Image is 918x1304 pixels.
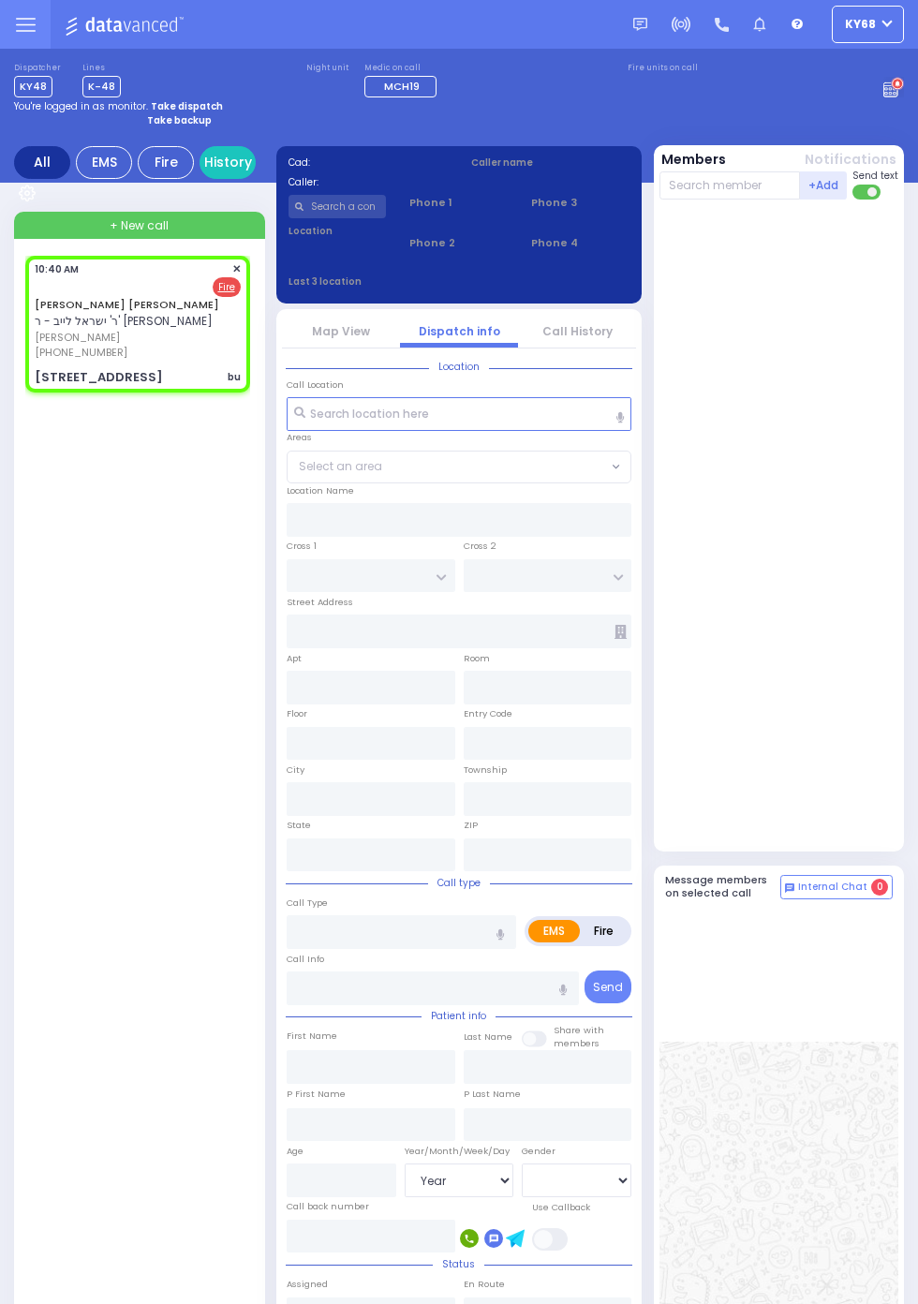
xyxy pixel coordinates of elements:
[384,79,420,94] span: MCH19
[614,625,627,639] span: Other building occupants
[287,596,353,609] label: Street Address
[35,297,219,312] a: [PERSON_NAME] [PERSON_NAME]
[289,156,448,170] label: Cad:
[200,146,256,179] a: History
[35,368,163,387] div: [STREET_ADDRESS]
[364,63,442,74] label: Medic on call
[554,1024,604,1036] small: Share with
[287,707,307,720] label: Floor
[531,195,629,211] span: Phone 3
[287,1030,337,1043] label: First Name
[522,1145,555,1158] label: Gender
[800,171,847,200] button: +Add
[661,150,726,170] button: Members
[218,280,235,294] u: Fire
[232,261,241,277] span: ✕
[14,63,61,74] label: Dispatcher
[14,99,148,113] span: You're logged in as monitor.
[871,879,888,896] span: 0
[798,881,867,894] span: Internal Chat
[14,146,70,179] div: All
[289,224,387,238] label: Location
[785,883,794,893] img: comment-alt.png
[832,6,904,43] button: ky68
[138,146,194,179] div: Fire
[306,63,348,74] label: Night unit
[585,971,631,1003] button: Send
[287,431,312,444] label: Areas
[852,183,882,201] label: Turn off text
[409,195,508,211] span: Phone 1
[852,169,898,183] span: Send text
[464,1088,521,1101] label: P Last Name
[554,1037,600,1049] span: members
[287,1200,369,1213] label: Call back number
[287,763,304,777] label: City
[147,113,212,127] strong: Take backup
[228,370,241,384] div: bu
[464,1278,505,1291] label: En Route
[464,763,507,777] label: Township
[409,235,508,251] span: Phone 2
[528,920,580,942] label: EMS
[464,707,512,720] label: Entry Code
[289,195,387,218] input: Search a contact
[151,99,223,113] strong: Take dispatch
[35,313,213,329] span: ר' ישראל לייב - ר' [PERSON_NAME]
[287,953,324,966] label: Call Info
[289,175,448,189] label: Caller:
[464,540,496,553] label: Cross 2
[464,1030,512,1044] label: Last Name
[428,876,490,890] span: Call type
[287,652,302,665] label: Apt
[419,323,500,339] a: Dispatch info
[405,1145,514,1158] div: Year/Month/Week/Day
[65,13,189,37] img: Logo
[110,217,169,234] span: + New call
[312,323,370,339] a: Map View
[464,652,490,665] label: Room
[287,819,311,832] label: State
[287,1088,346,1101] label: P First Name
[289,274,460,289] label: Last 3 location
[82,76,121,97] span: K-48
[422,1009,496,1023] span: Patient info
[287,1278,328,1291] label: Assigned
[287,1145,304,1158] label: Age
[287,397,631,431] input: Search location here
[531,235,629,251] span: Phone 4
[845,16,876,33] span: ky68
[433,1257,484,1271] span: Status
[464,819,478,832] label: ZIP
[805,150,896,170] button: Notifications
[287,484,354,497] label: Location Name
[14,76,52,97] span: KY48
[532,1201,590,1214] label: Use Callback
[628,63,698,74] label: Fire units on call
[665,874,781,898] h5: Message members on selected call
[287,896,328,910] label: Call Type
[471,156,630,170] label: Caller name
[579,920,629,942] label: Fire
[780,875,893,899] button: Internal Chat 0
[35,345,127,360] span: [PHONE_NUMBER]
[35,262,79,276] span: 10:40 AM
[82,63,121,74] label: Lines
[299,458,382,475] span: Select an area
[287,540,317,553] label: Cross 1
[35,330,235,346] span: [PERSON_NAME]
[76,146,132,179] div: EMS
[429,360,489,374] span: Location
[633,18,647,32] img: message.svg
[287,378,344,392] label: Call Location
[542,323,613,339] a: Call History
[659,171,801,200] input: Search member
